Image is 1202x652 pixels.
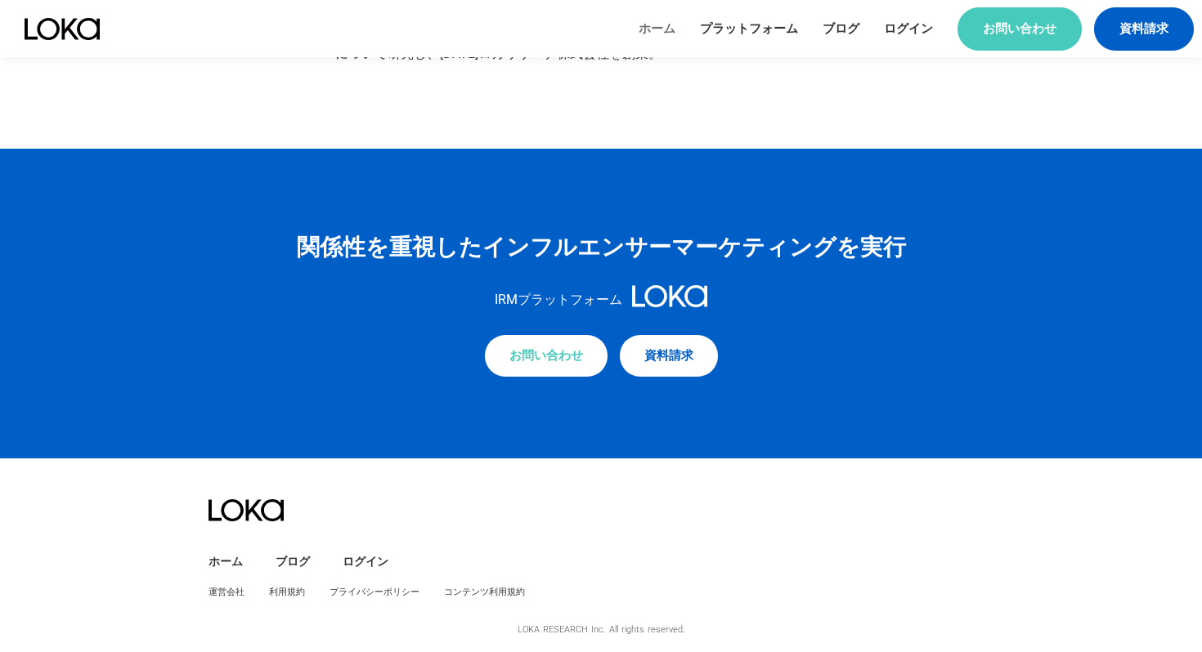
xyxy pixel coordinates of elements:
[482,230,906,265] p: インフルエンサーマーケティングを実行
[884,20,933,38] a: ログイン
[518,623,685,636] p: LOKA RESEARCH Inc. All rights reserved.
[823,20,859,38] a: ブログ
[297,230,482,265] p: 関係性を重視した
[330,586,419,598] a: プライバシーポリシー
[620,335,718,377] a: 資料請求
[209,586,244,598] a: 運営会社
[495,289,622,310] p: IRMプラットフォーム
[700,20,798,38] a: プラットフォーム
[1094,7,1194,51] a: 資料請求
[269,586,305,598] a: 利用規約
[444,586,525,598] a: コンテンツ利用規約
[209,554,243,570] a: ホーム
[958,7,1082,51] a: お問い合わせ
[485,335,608,377] a: お問い合わせ
[276,554,310,570] a: ブログ
[343,554,388,570] a: ログイン
[639,20,675,38] a: ホーム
